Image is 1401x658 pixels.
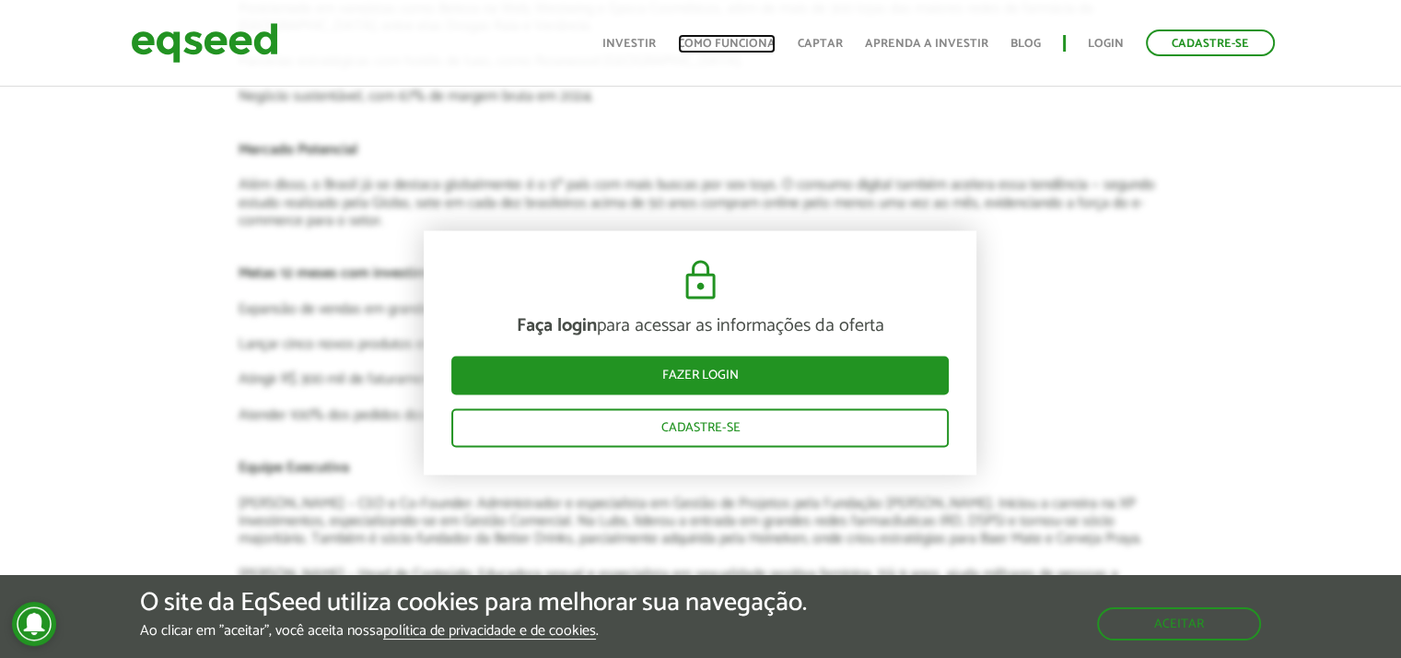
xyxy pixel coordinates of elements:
[383,624,596,640] a: política de privacidade e de cookies
[451,408,949,447] a: Cadastre-se
[678,38,776,50] a: Como funciona
[1146,29,1275,56] a: Cadastre-se
[1088,38,1124,50] a: Login
[798,38,843,50] a: Captar
[451,356,949,394] a: Fazer login
[140,622,807,640] p: Ao clicar em "aceitar", você aceita nossa .
[517,311,597,341] strong: Faça login
[678,258,723,302] img: cadeado.svg
[1010,38,1041,50] a: Blog
[140,589,807,617] h5: O site da EqSeed utiliza cookies para melhorar sua navegação.
[451,315,949,337] p: para acessar as informações da oferta
[1097,607,1261,640] button: Aceitar
[865,38,988,50] a: Aprenda a investir
[131,18,278,67] img: EqSeed
[602,38,656,50] a: Investir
